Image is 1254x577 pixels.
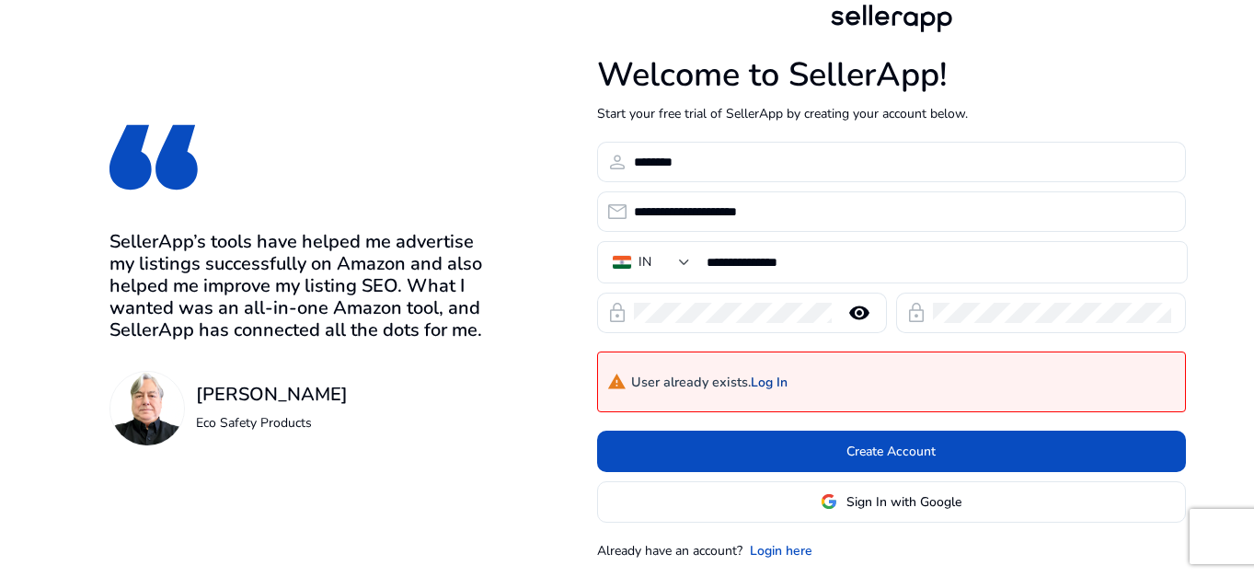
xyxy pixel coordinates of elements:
a: Log In [751,375,788,391]
span: person [606,151,628,173]
h3: [PERSON_NAME] [196,384,348,406]
p: Already have an account? [597,541,742,560]
a: Login here [750,541,812,560]
button: Create Account [597,431,1186,472]
div: IN [639,252,651,272]
span: email [606,201,628,223]
h1: Welcome to SellerApp! [597,55,1186,95]
p: Eco Safety Products [196,413,348,433]
span: Sign In with Google [846,492,961,512]
mat-icon: remove_red_eye [837,302,881,324]
img: google-logo.svg [821,493,837,510]
button: Sign In with Google [597,481,1186,523]
span: lock [606,302,628,324]
span: Create Account [846,442,936,461]
mat-icon: warning [607,373,627,392]
h3: SellerApp’s tools have helped me advertise my listings successfully on Amazon and also helped me ... [109,231,502,341]
span: lock [905,302,927,324]
p: Start your free trial of SellerApp by creating your account below. [597,104,1186,123]
h4: User already exists. [607,369,788,396]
